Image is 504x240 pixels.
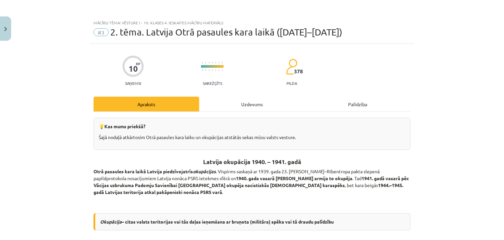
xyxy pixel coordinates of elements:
[215,69,216,71] img: icon-short-line-57e1e144782c952c97e751825c79c345078a6d821885a25fce030b3d8c18986b.svg
[100,219,122,225] i: Okupācija
[94,28,109,36] span: #3
[203,158,301,165] b: Latvija okupācija 1940. – 1941. gadā
[294,68,303,74] span: 378
[99,134,405,141] p: Šajā nodaļā atkārtosim Otrā pasaules kara laiku un okupācijas atstātās sekas mūsu valsts vesture.
[215,62,216,63] img: icon-short-line-57e1e144782c952c97e751825c79c345078a6d821885a25fce030b3d8c18986b.svg
[94,97,199,111] div: Apraksts
[185,168,193,174] b: trīs
[286,81,297,85] p: pilda
[94,168,185,174] b: Otrā pasaules kara laikā Latvija piedzīvoja
[94,168,410,196] p: . Vispirms saskaņā ar 1939. gada 23. [PERSON_NAME]–Ribentropa pakta slepenā papildprotokola nosac...
[4,27,7,31] img: icon-close-lesson-0947bae3869378f0d4975bcd49f059093ad1ed9edebbc8119c70593378902aed.svg
[236,175,352,181] b: 1940. gada vasarā [PERSON_NAME] armija to okupēja
[286,59,297,75] img: students-c634bb4e5e11cddfef0936a35e636f08e4e9abd3cc4e673bd6f9a4125e45ecb1.svg
[305,97,410,111] div: Palīdzība
[110,27,342,37] span: ​2. tēma. Latvija Otrā pasaules kara laikā ([DATE]–[DATE])
[199,97,305,111] div: Uzdevums
[122,81,144,85] p: Saņemsi
[212,69,213,71] img: icon-short-line-57e1e144782c952c97e751825c79c345078a6d821885a25fce030b3d8c18986b.svg
[94,20,410,25] div: Mācību tēma: Vēsture i - 10. klases 4. ieskaites mācību materiāls
[99,123,405,130] p: 💡
[129,64,138,73] div: 10
[222,62,222,63] img: icon-short-line-57e1e144782c952c97e751825c79c345078a6d821885a25fce030b3d8c18986b.svg
[212,62,213,63] img: icon-short-line-57e1e144782c952c97e751825c79c345078a6d821885a25fce030b3d8c18986b.svg
[136,62,140,65] span: XP
[193,168,216,174] i: okupācijas
[104,123,145,129] b: Kas mums priekšā?
[122,219,334,225] b: – citas valsts teritorijas vai tās daļas ieņemšana ar bruņota (militāra) spēka vai tā draudu palī...
[202,62,203,63] img: icon-short-line-57e1e144782c952c97e751825c79c345078a6d821885a25fce030b3d8c18986b.svg
[94,175,409,188] b: 1941. gadā vasarā pēc Vācijas uzbrukuma Padomju Savienībai [GEOGRAPHIC_DATA] okupēja nacistiskās ...
[202,69,203,71] img: icon-short-line-57e1e144782c952c97e751825c79c345078a6d821885a25fce030b3d8c18986b.svg
[203,81,222,85] p: Sarežģīts
[222,69,222,71] img: icon-short-line-57e1e144782c952c97e751825c79c345078a6d821885a25fce030b3d8c18986b.svg
[94,182,403,195] b: 1944.–1945. gadā Latvijas teritorija atkal pakāpeniski nonāca PSRS varā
